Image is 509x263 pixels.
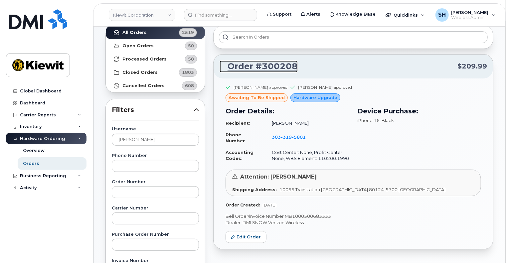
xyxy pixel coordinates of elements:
[226,231,266,243] a: Edit Order
[451,10,489,15] span: [PERSON_NAME]
[112,232,199,237] label: Purchase Order Number
[226,150,254,161] strong: Accounting Codes:
[306,11,320,18] span: Alerts
[266,117,349,129] td: [PERSON_NAME]
[262,202,276,207] span: [DATE]
[226,106,349,116] h3: Order Details:
[188,43,194,49] span: 50
[220,61,298,72] a: Order #300208
[381,8,429,22] div: Quicklinks
[226,219,481,226] p: Dealer: DMI SNOW Verizon Wireless
[122,43,154,49] strong: Open Orders
[357,106,481,116] h3: Device Purchase:
[112,127,199,131] label: Username
[109,9,175,21] a: Kiewit Corporation
[226,202,260,207] strong: Order Created:
[266,147,349,164] td: Cost Center: None, Profit Center: None, WBS Element: 110200.1990
[226,213,481,219] p: Bell Order/Invoice Number MB1000500683333
[106,79,205,92] a: Cancelled Orders608
[273,11,291,18] span: Support
[292,134,306,140] span: 5801
[122,70,158,75] strong: Closed Orders
[234,84,287,90] div: [PERSON_NAME] approved
[184,9,257,21] input: Find something...
[272,134,306,140] span: 303
[112,154,199,158] label: Phone Number
[296,8,325,21] a: Alerts
[185,82,194,89] span: 608
[272,134,314,140] a: 3033195801
[226,132,245,144] strong: Phone Number
[112,259,199,263] label: Invoice Number
[226,120,250,126] strong: Recipient:
[232,187,277,192] strong: Shipping Address:
[188,56,194,62] span: 58
[182,69,194,75] span: 1803
[106,39,205,53] a: Open Orders50
[262,8,296,21] a: Support
[106,53,205,66] a: Processed Orders58
[106,66,205,79] a: Closed Orders1803
[325,8,380,21] a: Knowledge Base
[293,94,337,101] span: Hardware Upgrade
[122,83,165,88] strong: Cancelled Orders
[394,12,418,18] span: Quicklinks
[279,187,445,192] span: 10055 Trainstation [GEOGRAPHIC_DATA] 80124-5700 [GEOGRAPHIC_DATA]
[112,180,199,184] label: Order Number
[112,206,199,210] label: Carrier Number
[335,11,376,18] span: Knowledge Base
[451,15,489,20] span: Wireless Admin
[281,134,292,140] span: 319
[431,8,500,22] div: Sharon Henry
[229,94,285,101] span: awaiting to be shipped
[122,30,147,35] strong: All Orders
[182,29,194,36] span: 2519
[380,118,394,123] span: , Black
[298,84,352,90] div: [PERSON_NAME] approved
[219,31,488,43] input: Search in orders
[457,62,487,71] span: $209.99
[112,105,194,115] span: Filters
[480,234,504,258] iframe: Messenger Launcher
[240,174,317,180] span: Attention: [PERSON_NAME]
[357,118,380,123] span: iPhone 16
[122,57,167,62] strong: Processed Orders
[106,26,205,39] a: All Orders2519
[438,11,446,19] span: SH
